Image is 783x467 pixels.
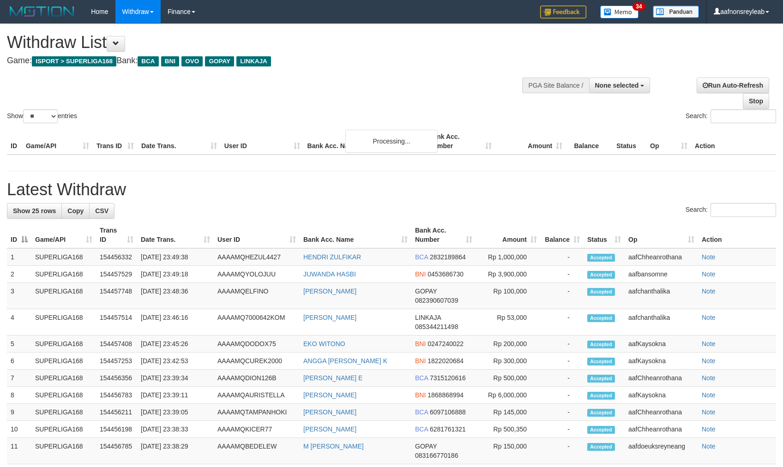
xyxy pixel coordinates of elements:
[7,266,31,283] td: 2
[96,283,137,309] td: 154457748
[476,266,541,283] td: Rp 3,900,000
[476,387,541,404] td: Rp 6,000,000
[214,404,300,421] td: AAAAMQTAMPANHOKI
[540,6,586,18] img: Feedback.jpg
[711,109,776,123] input: Search:
[7,5,77,18] img: MOTION_logo.png
[625,438,698,464] td: aafdoeuksreyneang
[13,207,56,215] span: Show 25 rows
[7,438,31,464] td: 11
[587,314,615,322] span: Accepted
[625,248,698,266] td: aafChheanrothana
[31,335,96,353] td: SUPERLIGA168
[214,309,300,335] td: AAAAMQ7000642KOM
[7,283,31,309] td: 3
[303,425,356,433] a: [PERSON_NAME]
[686,203,776,217] label: Search:
[137,335,214,353] td: [DATE] 23:45:26
[702,357,716,365] a: Note
[702,443,716,450] a: Note
[428,357,464,365] span: Copy 1822020684 to clipboard
[415,314,441,321] span: LINKAJA
[214,222,300,248] th: User ID: activate to sort column ascending
[476,248,541,266] td: Rp 1,000,000
[95,207,108,215] span: CSV
[541,421,584,438] td: -
[541,370,584,387] td: -
[425,128,495,155] th: Bank Acc. Number
[137,309,214,335] td: [DATE] 23:46:16
[587,288,615,296] span: Accepted
[589,78,650,93] button: None selected
[7,109,77,123] label: Show entries
[476,353,541,370] td: Rp 300,000
[625,309,698,335] td: aafchanthalika
[214,335,300,353] td: AAAAMQDODOX75
[303,253,361,261] a: HENDRI ZULFIKAR
[138,56,158,66] span: BCA
[632,2,645,11] span: 34
[214,283,300,309] td: AAAAMQELFINO
[541,438,584,464] td: -
[137,266,214,283] td: [DATE] 23:49:18
[711,203,776,217] input: Search:
[31,309,96,335] td: SUPERLIGA168
[7,222,31,248] th: ID: activate to sort column descending
[613,128,646,155] th: Status
[214,353,300,370] td: AAAAMQCUREK2000
[61,203,90,219] a: Copy
[415,425,428,433] span: BCA
[625,283,698,309] td: aafchanthalika
[214,438,300,464] td: AAAAMQBEDELEW
[214,266,300,283] td: AAAAMQYOLOJUU
[7,248,31,266] td: 1
[31,438,96,464] td: SUPERLIGA168
[691,128,776,155] th: Action
[625,387,698,404] td: aafKaysokna
[415,340,426,347] span: BNI
[522,78,589,93] div: PGA Site Balance /
[7,203,62,219] a: Show 25 rows
[236,56,271,66] span: LINKAJA
[415,408,428,416] span: BCA
[22,128,93,155] th: Game/API
[541,353,584,370] td: -
[303,314,356,321] a: [PERSON_NAME]
[303,270,356,278] a: JUWANDA HASBI
[205,56,234,66] span: GOPAY
[345,130,438,153] div: Processing...
[7,180,776,199] h1: Latest Withdraw
[625,222,698,248] th: Op: activate to sort column ascending
[31,222,96,248] th: Game/API: activate to sort column ascending
[31,266,96,283] td: SUPERLIGA168
[137,370,214,387] td: [DATE] 23:39:34
[415,297,458,304] span: Copy 082390607039 to clipboard
[23,109,58,123] select: Showentries
[31,404,96,421] td: SUPERLIGA168
[587,409,615,417] span: Accepted
[646,128,691,155] th: Op
[411,222,476,248] th: Bank Acc. Number: activate to sort column ascending
[476,283,541,309] td: Rp 100,000
[214,248,300,266] td: AAAAMQHEZUL4427
[7,335,31,353] td: 5
[96,266,137,283] td: 154457529
[702,253,716,261] a: Note
[625,404,698,421] td: aafChheanrothana
[96,353,137,370] td: 154457253
[96,370,137,387] td: 154456356
[541,335,584,353] td: -
[96,438,137,464] td: 154456785
[430,425,466,433] span: Copy 6281761321 to clipboard
[743,93,769,109] a: Stop
[221,128,304,155] th: User ID
[89,203,114,219] a: CSV
[137,387,214,404] td: [DATE] 23:39:11
[96,309,137,335] td: 154457514
[137,222,214,248] th: Date Trans.: activate to sort column ascending
[181,56,203,66] span: OVO
[137,283,214,309] td: [DATE] 23:48:36
[31,283,96,309] td: SUPERLIGA168
[541,266,584,283] td: -
[7,370,31,387] td: 7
